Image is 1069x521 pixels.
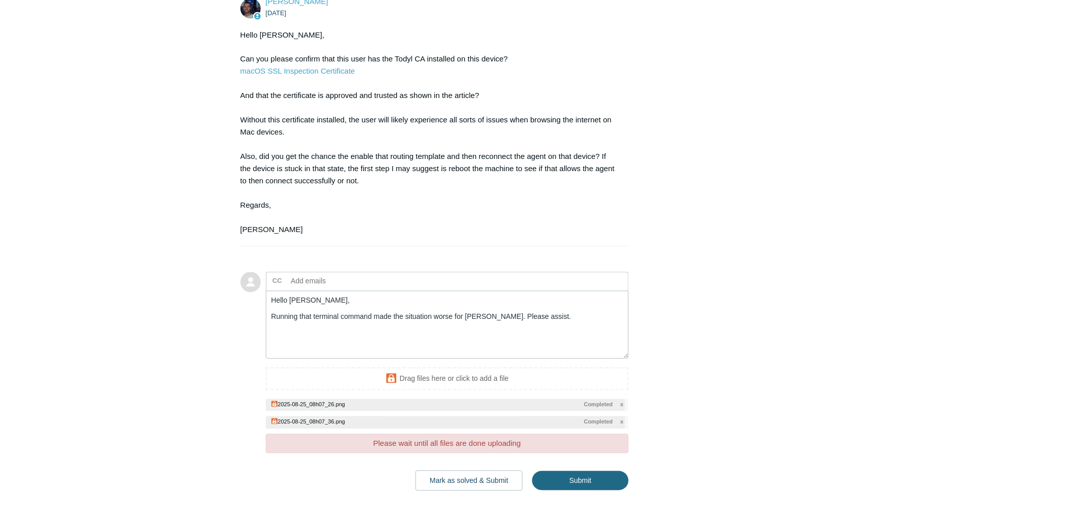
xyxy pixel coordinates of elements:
[266,291,629,360] textarea: Add your reply
[416,471,523,491] button: Mark as solved & Submit
[240,67,355,76] a: macOS SSL Inspection Certificate
[266,434,629,454] div: Please wait until all files are done uploading
[532,471,629,491] input: Submit
[584,418,613,427] span: Completed
[266,9,287,17] time: 08/21/2025, 10:53
[240,29,619,236] div: Hello [PERSON_NAME], Can you please confirm that this user has the Todyl CA installed on this dev...
[584,401,613,409] span: Completed
[272,274,282,289] label: CC
[287,274,396,289] input: Add emails
[620,401,624,409] span: x
[620,418,624,427] span: x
